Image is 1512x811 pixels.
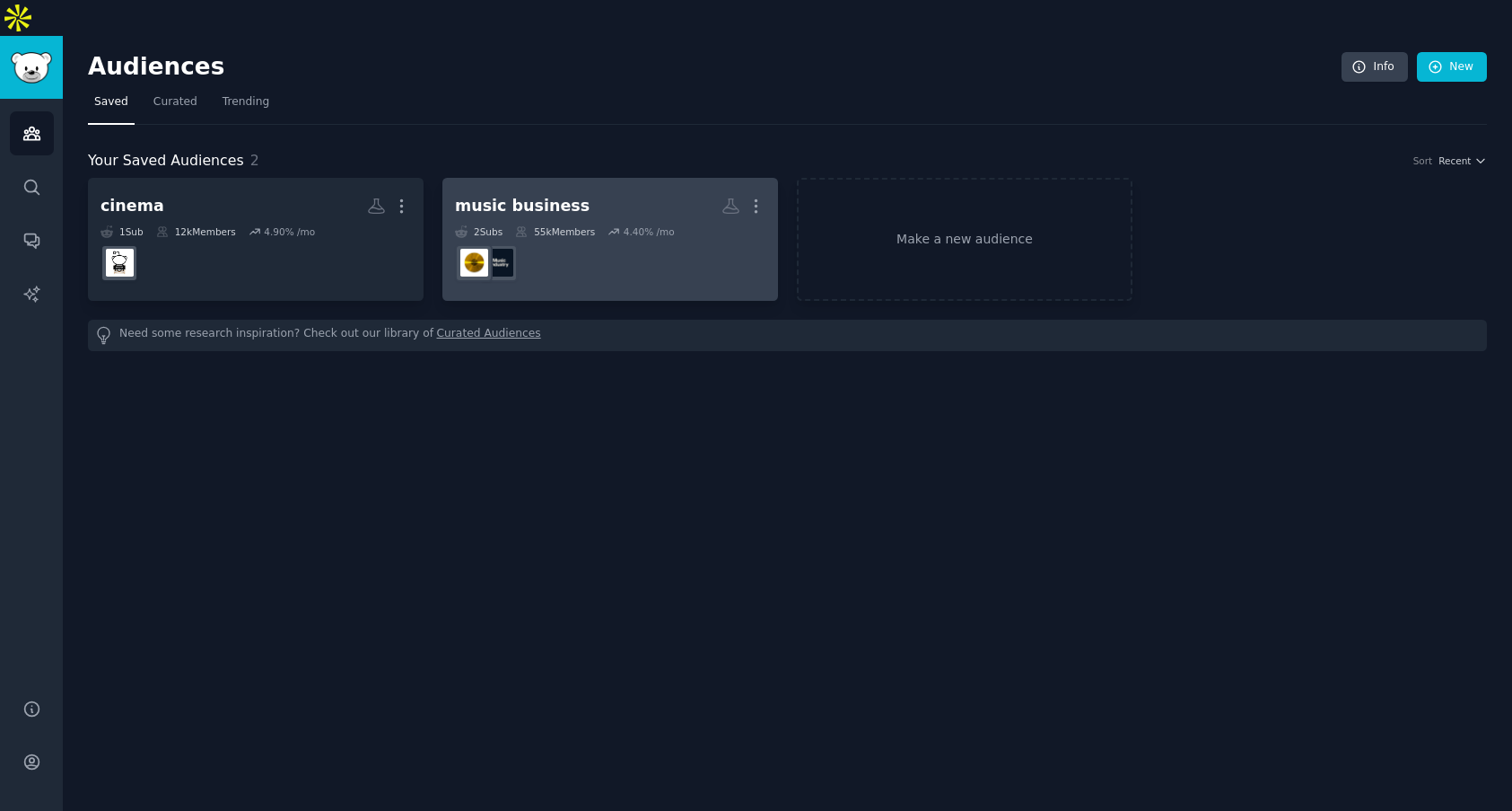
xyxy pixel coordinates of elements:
[88,53,1342,82] h2: Audiences
[485,249,513,277] img: musicindustry
[1438,154,1487,167] button: Recent
[624,225,675,238] div: 4.40 % /mo
[515,225,595,238] div: 55k Members
[153,94,197,110] span: Curated
[264,225,315,238] div: 4.90 % /mo
[147,88,204,125] a: Curated
[1413,154,1433,167] div: Sort
[94,94,128,110] span: Saved
[106,249,134,277] img: directors
[797,178,1132,301] a: Make a new audience
[11,52,52,84] img: GummySearch logo
[101,225,144,238] div: 1 Sub
[437,326,541,345] a: Curated Audiences
[156,225,236,238] div: 12k Members
[1438,154,1471,167] span: Recent
[455,225,503,238] div: 2 Sub s
[442,178,778,301] a: music business2Subs55kMembers4.40% /momusicindustrymusicbusiness
[1342,52,1408,83] a: Info
[88,178,424,301] a: cinema1Sub12kMembers4.90% /modirectors
[455,195,590,217] div: music business
[223,94,269,110] span: Trending
[101,195,164,217] div: cinema
[216,88,275,125] a: Trending
[88,88,135,125] a: Saved
[88,320,1487,351] div: Need some research inspiration? Check out our library of
[250,152,259,169] span: 2
[88,150,244,172] span: Your Saved Audiences
[1417,52,1487,83] a: New
[460,249,488,277] img: musicbusiness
